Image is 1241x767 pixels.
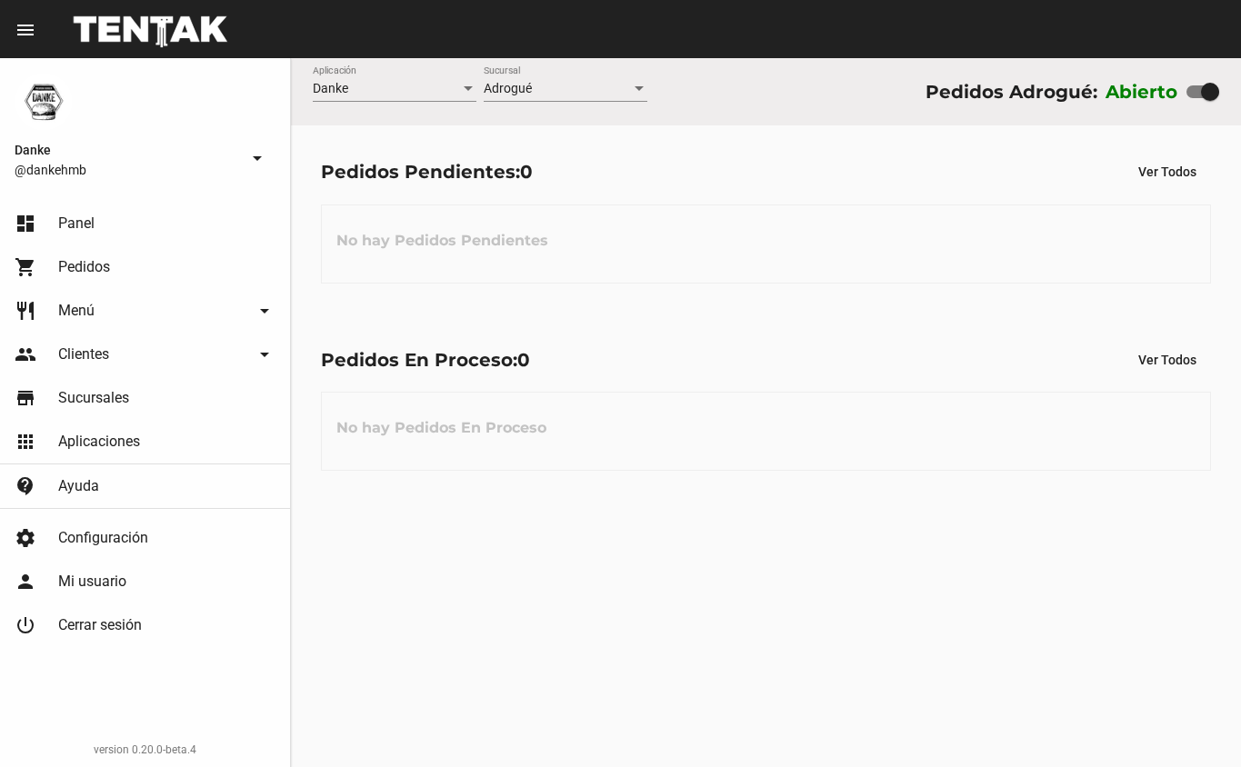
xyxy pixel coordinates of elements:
[58,345,109,364] span: Clientes
[58,433,140,451] span: Aplicaciones
[322,401,561,455] h3: No hay Pedidos En Proceso
[15,73,73,131] img: 1d4517d0-56da-456b-81f5-6111ccf01445.png
[15,139,239,161] span: Danke
[15,475,36,497] mat-icon: contact_support
[246,147,268,169] mat-icon: arrow_drop_down
[520,161,533,183] span: 0
[517,349,530,371] span: 0
[15,527,36,549] mat-icon: settings
[58,302,95,320] span: Menú
[313,81,348,95] span: Danke
[321,345,530,374] div: Pedidos En Proceso:
[15,161,239,179] span: @dankehmb
[15,19,36,41] mat-icon: menu
[15,741,275,759] div: version 0.20.0-beta.4
[1124,344,1211,376] button: Ver Todos
[15,431,36,453] mat-icon: apps
[1138,164,1196,179] span: Ver Todos
[322,214,563,268] h3: No hay Pedidos Pendientes
[15,387,36,409] mat-icon: store
[58,616,142,634] span: Cerrar sesión
[58,477,99,495] span: Ayuda
[15,256,36,278] mat-icon: shopping_cart
[15,300,36,322] mat-icon: restaurant
[15,571,36,593] mat-icon: person
[58,214,95,233] span: Panel
[15,614,36,636] mat-icon: power_settings_new
[1106,77,1178,106] label: Abierto
[1165,694,1223,749] iframe: chat widget
[15,213,36,234] mat-icon: dashboard
[15,344,36,365] mat-icon: people
[254,300,275,322] mat-icon: arrow_drop_down
[484,81,532,95] span: Adrogué
[926,77,1097,106] div: Pedidos Adrogué:
[58,258,110,276] span: Pedidos
[58,389,129,407] span: Sucursales
[254,344,275,365] mat-icon: arrow_drop_down
[58,573,126,591] span: Mi usuario
[1138,353,1196,367] span: Ver Todos
[1124,155,1211,188] button: Ver Todos
[58,529,148,547] span: Configuración
[321,157,533,186] div: Pedidos Pendientes:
